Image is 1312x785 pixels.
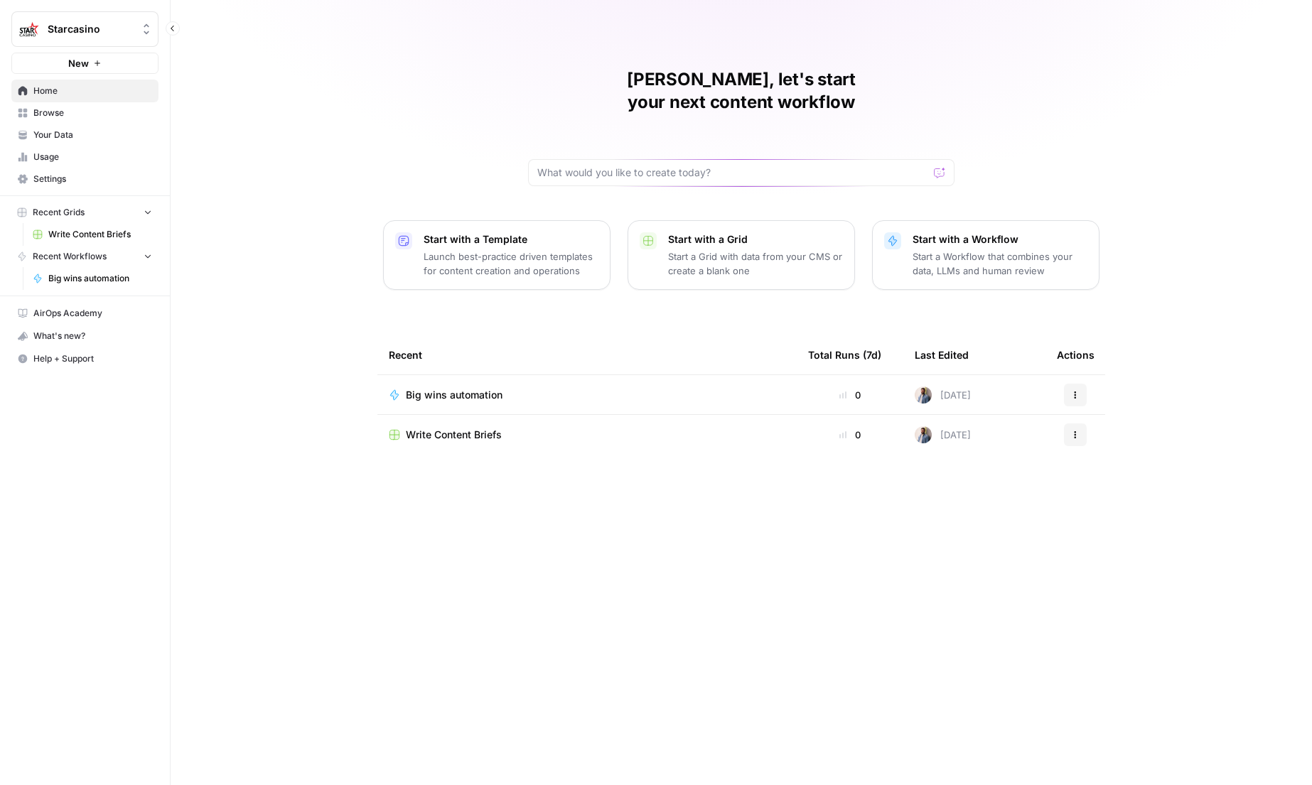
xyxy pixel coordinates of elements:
button: New [11,53,158,74]
a: Browse [11,102,158,124]
span: Settings [33,173,152,185]
p: Start a Grid with data from your CMS or create a blank one [668,249,843,278]
button: What's new? [11,325,158,347]
div: 0 [808,388,892,402]
a: Write Content Briefs [26,223,158,246]
h1: [PERSON_NAME], let's start your next content workflow [528,68,955,114]
button: Start with a WorkflowStart a Workflow that combines your data, LLMs and human review [872,220,1099,290]
span: Help + Support [33,352,152,365]
p: Start with a Template [424,232,598,247]
a: Settings [11,168,158,190]
span: Starcasino [48,22,134,36]
a: AirOps Academy [11,302,158,325]
span: Home [33,85,152,97]
p: Launch best-practice driven templates for content creation and operations [424,249,598,278]
button: Recent Workflows [11,246,158,267]
button: Workspace: Starcasino [11,11,158,47]
div: Last Edited [915,335,969,374]
span: Browse [33,107,152,119]
a: Write Content Briefs [389,428,785,442]
span: Recent Workflows [33,250,107,263]
span: Usage [33,151,152,163]
button: Start with a GridStart a Grid with data from your CMS or create a blank one [628,220,855,290]
span: Recent Grids [33,206,85,219]
button: Help + Support [11,347,158,370]
div: What's new? [12,325,158,347]
img: 542af2wjek5zirkck3dd1n2hljhm [915,426,932,443]
span: Write Content Briefs [406,428,502,442]
a: Big wins automation [389,388,785,402]
span: New [68,56,89,70]
button: Recent Grids [11,202,158,223]
img: Starcasino Logo [16,16,42,42]
p: Start with a Workflow [913,232,1087,247]
span: Big wins automation [48,272,152,285]
span: Big wins automation [406,388,502,402]
img: 542af2wjek5zirkck3dd1n2hljhm [915,386,932,404]
p: Start with a Grid [668,232,843,247]
div: 0 [808,428,892,442]
a: Home [11,80,158,102]
a: Your Data [11,124,158,146]
input: What would you like to create today? [537,166,928,180]
p: Start a Workflow that combines your data, LLMs and human review [913,249,1087,278]
div: Recent [389,335,785,374]
div: [DATE] [915,426,971,443]
div: Actions [1057,335,1095,374]
a: Usage [11,146,158,168]
div: [DATE] [915,386,971,404]
span: AirOps Academy [33,307,152,320]
button: Start with a TemplateLaunch best-practice driven templates for content creation and operations [383,220,611,290]
span: Your Data [33,129,152,141]
div: Total Runs (7d) [808,335,881,374]
a: Big wins automation [26,267,158,290]
span: Write Content Briefs [48,228,152,241]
